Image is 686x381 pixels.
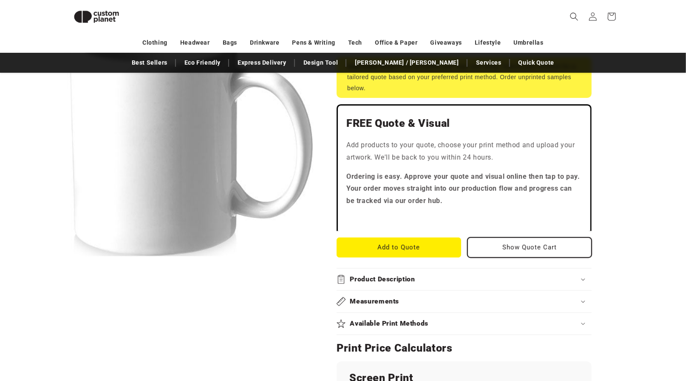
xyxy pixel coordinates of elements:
[348,35,362,50] a: Tech
[375,35,417,50] a: Office & Paper
[128,55,172,70] a: Best Sellers
[250,35,279,50] a: Drinkware
[142,35,167,50] a: Clothing
[346,214,582,223] iframe: Customer reviews powered by Trustpilot
[350,275,415,284] h2: Product Description
[346,117,582,130] h2: FREE Quote & Visual
[337,313,592,335] summary: Available Print Methods
[292,35,335,50] a: Pens & Writing
[350,319,429,328] h2: Available Print Methods
[514,55,559,70] a: Quick Quote
[346,139,582,164] p: Add products to your quote, choose your print method and upload your artwork. We'll be back to yo...
[67,3,126,30] img: Custom Planet
[565,7,584,26] summary: Search
[351,55,463,70] a: [PERSON_NAME] / [PERSON_NAME]
[514,35,544,50] a: Umbrellas
[67,13,315,262] media-gallery: Gallery Viewer
[337,269,592,290] summary: Product Description
[475,35,501,50] a: Lifestyle
[180,55,225,70] a: Eco Friendly
[180,35,210,50] a: Headwear
[337,238,461,258] button: Add to Quote
[350,297,400,306] h2: Measurements
[337,57,592,98] div: Price excludes your logo and setup. Submit your artwork for a tailored quote based on your prefer...
[472,55,506,70] a: Services
[223,35,237,50] a: Bags
[337,291,592,312] summary: Measurements
[544,289,686,381] iframe: Chat Widget
[431,35,462,50] a: Giveaways
[299,55,343,70] a: Design Tool
[233,55,291,70] a: Express Delivery
[337,341,592,355] h2: Print Price Calculators
[468,238,592,258] button: Show Quote Cart
[346,172,580,205] strong: Ordering is easy. Approve your quote and visual online then tap to pay. Your order moves straight...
